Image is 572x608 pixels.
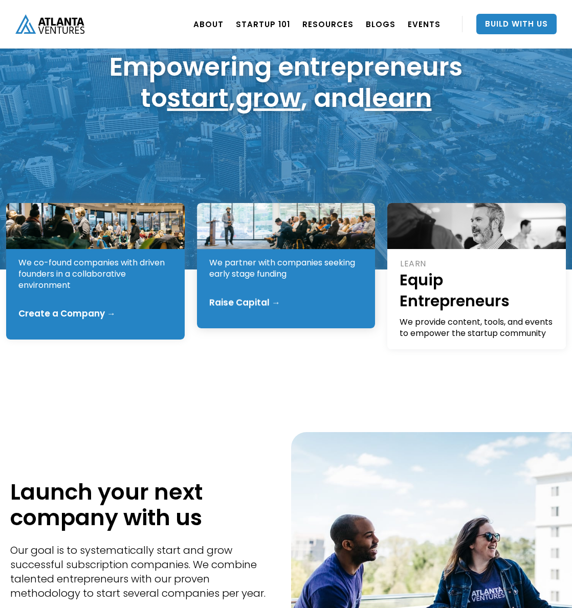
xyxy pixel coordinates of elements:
[197,203,376,328] a: GROWFund FoundersWe partner with companies seeking early stage fundingRaise Capital →
[408,10,441,38] a: EVENTS
[109,51,463,114] h1: Empowering entrepreneurs to , , and
[236,10,290,38] a: Startup 101
[235,80,301,116] a: grow
[400,258,555,269] div: LEARN
[6,203,185,340] a: STARTCreate CompaniesWe co-found companies with driven founders in a collaborative environmentCre...
[400,269,555,311] h1: Equip Entrepreneurs
[209,231,364,252] h1: Fund Founders
[387,203,566,349] a: LEARNEquip EntrepreneursWe provide content, tools, and events to empower the startup community
[10,479,276,530] h1: Launch your next company with us
[476,14,557,34] a: Build With Us
[365,80,432,116] a: learn
[209,257,364,280] div: We partner with companies seeking early stage funding
[18,231,173,252] h1: Create Companies
[209,298,280,308] div: Raise Capital →
[193,10,224,38] a: ABOUT
[366,10,395,38] a: BLOGS
[302,10,354,38] a: RESOURCES
[167,80,229,116] a: start
[18,257,173,291] div: We co-found companies with driven founders in a collaborative environment
[18,308,116,319] div: Create a Company →
[400,317,555,339] div: We provide content, tools, and events to empower the startup community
